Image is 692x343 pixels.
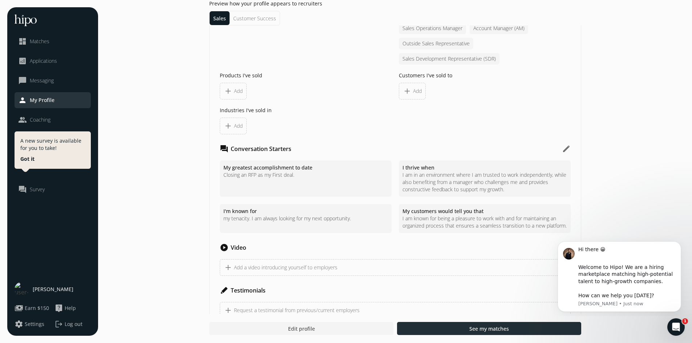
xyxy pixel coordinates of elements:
span: add [224,87,232,95]
span: My Profile [30,97,54,104]
span: live_help [54,304,63,313]
a: chat_bubble_outlineMessaging [18,76,87,85]
span: Request a testimonial from previous/current employers [234,307,360,314]
li: Sales [210,11,230,25]
div: Outside Sales Representative [399,38,473,49]
span: play_circle [220,243,228,252]
a: paymentsEarn $150 [15,304,51,313]
span: Settings [25,320,44,328]
p: Closing an RFP as my First deal. [223,171,388,179]
span: Help [65,305,76,312]
span: analytics [18,57,27,65]
h2: Testimonials [231,286,266,295]
span: Coaching [30,116,50,123]
div: Sales Operations Manager [399,23,466,34]
span: Survey [30,186,45,193]
span: add [403,87,412,95]
h5: I'm known for [223,208,388,215]
span: add [224,263,232,272]
div: Account Manager (AM) [470,23,528,34]
span: dashboard [18,37,27,46]
h2: Customers I've sold to [399,72,452,79]
span: logout [54,320,63,328]
div: Sales Development Representative (SDR) [399,53,499,65]
span: forum [220,144,228,153]
span: [PERSON_NAME] [33,286,73,293]
span: See my matches [469,325,509,332]
span: payments [15,304,23,313]
button: edit [562,144,571,153]
span: Add [234,87,243,95]
span: Add [234,122,243,130]
span: Edit profile [288,325,315,332]
span: add [224,306,232,315]
span: Messaging [30,77,54,84]
a: live_helpHelp [54,304,91,313]
h2: Video [231,243,246,252]
p: my tenacity. I am always looking for my next opportunity. [223,215,388,222]
a: peopleCoaching [18,115,87,124]
h2: Products I've sold [220,72,262,79]
span: Applications [30,57,57,65]
span: Log out [65,320,82,328]
span: settings [15,320,23,328]
span: 1 [682,318,688,324]
h5: I thrive when [402,164,567,171]
a: analyticsApplications [18,57,87,65]
span: Add [413,87,422,95]
span: people [18,115,27,124]
p: I am known for being a pleasure to work with and for maintaining an organized process that ensure... [402,215,567,229]
span: Earn $150 [25,305,49,312]
h5: My customers would tell you that [402,208,567,215]
h2: Industries I've sold in [220,107,272,114]
button: live_helpHelp [54,304,76,313]
button: settingsSettings [15,320,44,328]
li: Customer Success [230,11,280,25]
button: Edit profile [209,322,393,335]
h2: Conversation Starters [231,144,291,153]
p: A new survey is available for you to take! [20,137,85,152]
iframe: Intercom notifications message [547,235,692,316]
img: user-photo [15,282,29,297]
span: person [18,96,27,105]
span: question_answer [18,185,27,194]
h5: My greatest accomplishment to date [223,164,388,171]
span: Add a video introducing yourself to employers [234,264,337,271]
button: See my matches [397,322,581,335]
span: Matches [30,38,49,45]
button: logoutLog out [54,320,91,328]
span: stylus [220,286,228,295]
img: hh-logo-white [15,15,37,26]
span: add [224,122,232,130]
a: question_answerSurvey [18,185,87,194]
button: paymentsEarn $150 [15,304,49,313]
a: personMy Profile [18,96,87,105]
p: I am in an environment where I am trusted to work independently, while also benefiting from a man... [402,171,567,193]
button: Got it [20,155,35,163]
iframe: Intercom live chat [667,318,685,336]
a: settingsSettings [15,320,51,328]
span: chat_bubble_outline [18,76,27,85]
a: dashboardMatches [18,37,87,46]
